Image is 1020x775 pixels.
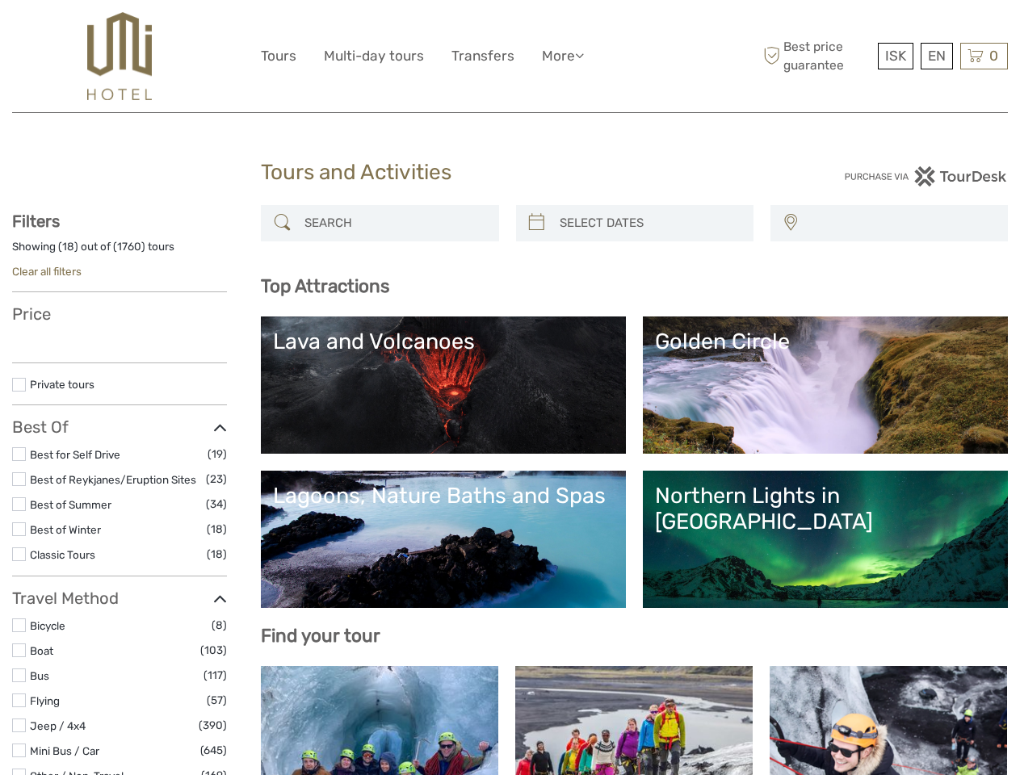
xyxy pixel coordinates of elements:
[921,43,953,69] div: EN
[655,329,996,442] a: Golden Circle
[451,44,514,68] a: Transfers
[30,619,65,632] a: Bicycle
[87,12,151,100] img: 526-1e775aa5-7374-4589-9d7e-5793fb20bdfc_logo_big.jpg
[30,644,53,657] a: Boat
[30,548,95,561] a: Classic Tours
[844,166,1008,186] img: PurchaseViaTourDesk.png
[200,641,227,660] span: (103)
[206,470,227,488] span: (23)
[117,239,141,254] label: 1760
[207,691,227,710] span: (57)
[204,666,227,685] span: (117)
[30,498,111,511] a: Best of Summer
[542,44,584,68] a: More
[553,209,745,237] input: SELECT DATES
[261,625,380,647] b: Find your tour
[655,483,996,596] a: Northern Lights in [GEOGRAPHIC_DATA]
[30,719,86,732] a: Jeep / 4x4
[885,48,906,64] span: ISK
[30,473,196,486] a: Best of Reykjanes/Eruption Sites
[12,239,227,264] div: Showing ( ) out of ( ) tours
[12,304,227,324] h3: Price
[208,445,227,463] span: (19)
[273,483,614,596] a: Lagoons, Nature Baths and Spas
[273,329,614,354] div: Lava and Volcanoes
[261,44,296,68] a: Tours
[212,616,227,635] span: (8)
[261,160,759,186] h1: Tours and Activities
[12,265,82,278] a: Clear all filters
[30,523,101,536] a: Best of Winter
[298,209,490,237] input: SEARCH
[12,589,227,608] h3: Travel Method
[199,716,227,735] span: (390)
[30,669,49,682] a: Bus
[200,741,227,760] span: (645)
[62,239,74,254] label: 18
[207,520,227,538] span: (18)
[207,545,227,563] span: (18)
[273,483,614,509] div: Lagoons, Nature Baths and Spas
[273,329,614,442] a: Lava and Volcanoes
[206,495,227,513] span: (34)
[655,483,996,535] div: Northern Lights in [GEOGRAPHIC_DATA]
[12,212,60,231] strong: Filters
[12,417,227,437] h3: Best Of
[30,694,60,707] a: Flying
[759,38,874,73] span: Best price guarantee
[30,744,99,757] a: Mini Bus / Car
[987,48,1001,64] span: 0
[30,448,120,461] a: Best for Self Drive
[30,378,94,391] a: Private tours
[261,275,389,297] b: Top Attractions
[655,329,996,354] div: Golden Circle
[324,44,424,68] a: Multi-day tours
